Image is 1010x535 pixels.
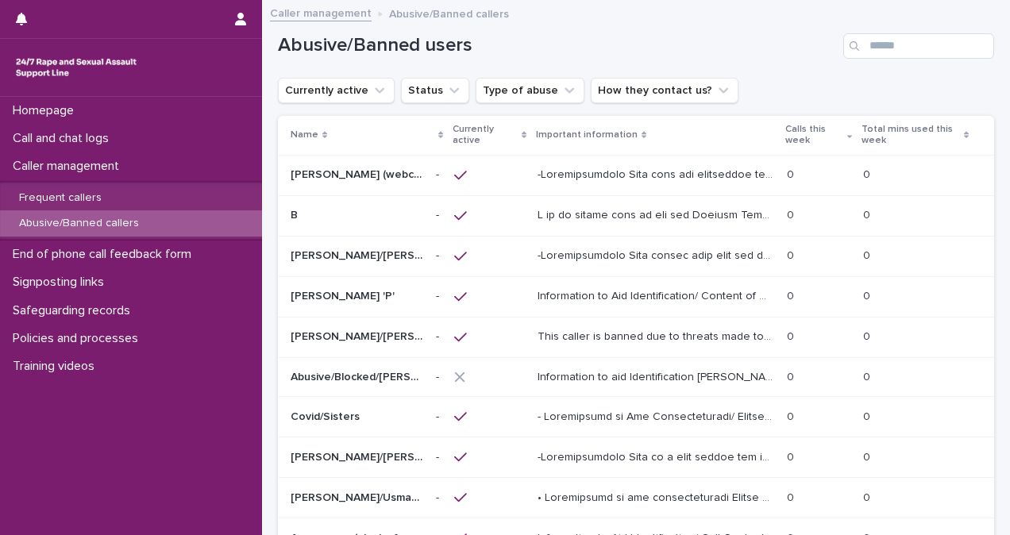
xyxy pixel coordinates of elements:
[787,488,797,505] p: 0
[787,287,797,303] p: 0
[6,331,151,346] p: Policies and processes
[862,121,960,150] p: Total mins used this week
[6,159,132,174] p: Caller management
[591,78,738,103] button: How they contact us?
[863,246,873,263] p: 0
[453,121,518,150] p: Currently active
[278,357,994,397] tr: Abusive/Blocked/[PERSON_NAME]/[PERSON_NAME]Abusive/Blocked/[PERSON_NAME]/[PERSON_NAME] -- Informa...
[291,165,426,182] p: [PERSON_NAME] (webchat)
[538,368,777,384] p: Information to aid Identification Stephen is a man who often presents as actively suicidal. For e...
[538,448,777,464] p: -Identification This is a male caller who has been abusive to members of the team by using the se...
[476,78,584,103] button: Type of abuse
[6,247,204,262] p: End of phone call feedback form
[401,78,469,103] button: Status
[863,407,873,424] p: 0
[278,155,994,195] tr: [PERSON_NAME] (webchat)[PERSON_NAME] (webchat) -- -Loremipsumdolo Sita cons adi elitseddoe te inc...
[787,368,797,384] p: 0
[843,33,994,59] input: Search
[863,165,873,182] p: 0
[389,4,509,21] p: Abusive/Banned callers
[436,448,442,464] p: -
[278,236,994,276] tr: [PERSON_NAME]/[PERSON_NAME]/[PERSON_NAME]/[PERSON_NAME][PERSON_NAME]/[PERSON_NAME]/[PERSON_NAME]/...
[278,276,994,317] tr: [PERSON_NAME] 'P'[PERSON_NAME] 'P' -- Information to Aid Identification/ Content of Calls: Welsh ...
[278,437,994,478] tr: [PERSON_NAME]/[PERSON_NAME]/[PERSON_NAME]/[PERSON_NAME][PERSON_NAME]/[PERSON_NAME]/[PERSON_NAME]/...
[291,126,318,144] p: Name
[863,287,873,303] p: 0
[291,327,426,344] p: Darren/Daniel/Keith/Gareth/Colin/Abigail/John
[436,407,442,424] p: -
[436,488,442,505] p: -
[538,488,777,505] p: • Information to aid identification Caller states he is a British Pakistani man and has given a v...
[787,206,797,222] p: 0
[6,275,117,290] p: Signposting links
[436,327,442,344] p: -
[278,478,994,518] tr: [PERSON_NAME]/Usman/[PERSON_NAME]/M[PERSON_NAME]/Usman/[PERSON_NAME]/M -- • Loremipsumd si ame co...
[436,287,442,303] p: -
[291,246,426,263] p: Betty/Mildred/Margaret/Jacqueline
[863,448,873,464] p: 0
[291,407,363,424] p: Covid/Sisters
[291,488,426,505] p: [PERSON_NAME]/Usman/[PERSON_NAME]/M
[13,52,140,83] img: rhQMoQhaT3yELyF149Cw
[787,327,797,344] p: 0
[863,206,873,222] p: 0
[278,78,395,103] button: Currently active
[436,368,442,384] p: -
[6,191,114,205] p: Frequent callers
[436,165,442,182] p: -
[787,165,797,182] p: 0
[436,206,442,222] p: -
[787,407,797,424] p: 0
[291,206,301,222] p: B
[291,448,426,464] p: [PERSON_NAME]/[PERSON_NAME]/[PERSON_NAME]/[PERSON_NAME]
[436,246,442,263] p: -
[6,131,121,146] p: Call and chat logs
[536,126,638,144] p: Important information
[863,488,873,505] p: 0
[278,34,837,57] h1: Abusive/Banned users
[270,3,372,21] a: Caller management
[863,327,873,344] p: 0
[6,303,143,318] p: Safeguarding records
[863,368,873,384] p: 0
[291,368,426,384] p: Abusive/Blocked/Steven/Stephen
[785,121,843,150] p: Calls this week
[538,327,777,344] p: This caller is banned due to threats made to our team. -Identification/ Content of calls This cal...
[538,246,777,263] p: -Identification This caller also uses the names Betty, Mildred, Margaret, Jacqueline and others. ...
[538,206,777,222] p: B is no longer able to use the Support Line due to having been sexually abusive (has masturbated)...
[6,103,87,118] p: Homepage
[787,448,797,464] p: 0
[787,246,797,263] p: 0
[291,287,398,303] p: [PERSON_NAME] 'P'
[538,165,777,182] p: -Identification This user was contacting us for at least 6 months. On some occasions he has conta...
[278,317,994,357] tr: [PERSON_NAME]/[PERSON_NAME]/[PERSON_NAME]/[PERSON_NAME]/[PERSON_NAME]/[PERSON_NAME]/[PERSON_NAME]...
[278,195,994,236] tr: BB -- L ip do sitame cons ad eli sed Doeiusm Temp inc ut labore etdo magnaali enimadm (ven quisno...
[6,217,152,230] p: Abusive/Banned callers
[538,287,777,303] p: Information to Aid Identification/ Content of Calls: Welsh accent. Discusses CSA by his mother fr...
[278,397,994,437] tr: Covid/SistersCovid/Sisters -- - Loremipsumd si Ame Consecteturadi/ Elitsed do Eiusm Temp incidi u...
[538,407,777,424] p: - Information to Aid Identification/ Content of Calls This person contacts us on both the phone a...
[6,359,107,374] p: Training videos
